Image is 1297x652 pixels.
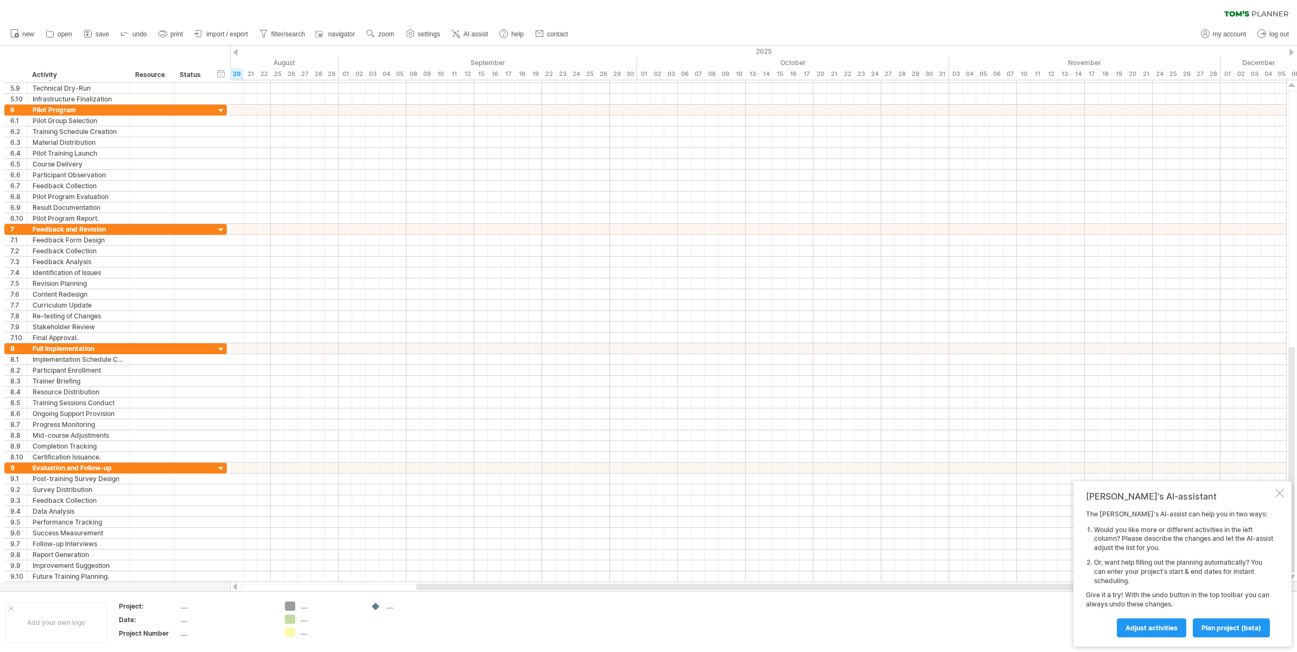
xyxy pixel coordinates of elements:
[949,57,1220,68] div: November 2025
[637,57,949,68] div: October 2025
[10,224,27,234] div: 7
[301,628,360,637] div: ....
[33,571,124,581] div: Future Training Planning.
[10,365,27,375] div: 8.2
[328,30,355,38] span: navigator
[420,68,434,80] div: Tuesday, 9 September 2025
[1003,68,1017,80] div: Friday, 7 November 2025
[10,83,27,93] div: 5.9
[5,602,107,643] div: Add your own logo
[298,68,311,80] div: Wednesday, 27 August 2025
[1207,68,1220,80] div: Friday, 28 November 2025
[542,68,556,80] div: Monday, 22 September 2025
[10,159,27,169] div: 6.5
[461,68,474,80] div: Friday, 12 September 2025
[33,452,124,462] div: Certification Issuance.
[33,94,124,104] div: Infrastructure Finalization
[393,68,406,80] div: Friday, 5 September 2025
[463,30,488,38] span: AI assist
[33,278,124,289] div: Revision Planning
[33,528,124,538] div: Success Measurement
[1085,68,1098,80] div: Monday, 17 November 2025
[10,267,27,278] div: 7.4
[497,27,527,41] a: help
[311,68,325,80] div: Thursday, 28 August 2025
[181,629,272,638] div: ....
[474,68,488,80] div: Monday, 15 September 2025
[325,68,339,80] div: Friday, 29 August 2025
[33,83,124,93] div: Technical Dry-Run
[1198,27,1249,41] a: my account
[922,68,936,80] div: Thursday, 30 October 2025
[1086,491,1273,502] div: [PERSON_NAME]'s AI-assistant
[378,30,394,38] span: zoom
[33,126,124,137] div: Training Schedule Creation
[1017,68,1031,80] div: Monday, 10 November 2025
[678,68,691,80] div: Monday, 6 October 2025
[81,27,112,41] a: save
[651,68,664,80] div: Thursday, 2 October 2025
[170,30,183,38] span: print
[1126,68,1139,80] div: Thursday, 20 November 2025
[33,549,124,560] div: Report Generation
[732,68,746,80] div: Friday, 10 October 2025
[447,68,461,80] div: Thursday, 11 September 2025
[132,30,147,38] span: undo
[33,506,124,516] div: Data Analysis
[33,322,124,332] div: Stakeholder Review
[135,69,168,80] div: Resource
[1220,68,1234,80] div: Monday, 1 December 2025
[1255,27,1292,41] a: log out
[515,68,529,80] div: Thursday, 18 September 2025
[33,224,124,234] div: Feedback and Revision
[33,246,124,256] div: Feedback Collection
[10,170,27,180] div: 6.6
[33,137,124,148] div: Material Distribution
[854,68,868,80] div: Thursday, 23 October 2025
[1094,558,1273,585] li: Or, want help filling out the planning automatically? You can enter your project's start & end da...
[1153,68,1166,80] div: Monday, 24 November 2025
[1193,68,1207,80] div: Thursday, 27 November 2025
[10,376,27,386] div: 8.3
[813,68,827,80] div: Monday, 20 October 2025
[1098,68,1112,80] div: Tuesday, 18 November 2025
[501,68,515,80] div: Wednesday, 17 September 2025
[773,68,786,80] div: Wednesday, 15 October 2025
[10,322,27,332] div: 7.9
[33,517,124,527] div: Performance Tracking
[33,105,124,115] div: Pilot Program
[33,354,124,365] div: Implementation Schedule Creation
[10,191,27,202] div: 6.8
[33,311,124,321] div: Re-testing of Changes
[705,68,719,80] div: Wednesday, 8 October 2025
[1269,30,1289,38] span: log out
[949,68,963,80] div: Monday, 3 November 2025
[10,398,27,408] div: 8.5
[434,68,447,80] div: Wednesday, 10 September 2025
[119,629,179,638] div: Project Number
[746,68,759,80] div: Monday, 13 October 2025
[759,68,773,80] div: Tuesday, 14 October 2025
[1086,510,1273,637] div: The [PERSON_NAME]'s AI-assist can help you in two ways: Give it a try! With the undo button in th...
[10,235,27,245] div: 7.1
[33,289,124,299] div: Content Redesign
[596,68,610,80] div: Friday, 26 September 2025
[10,419,27,430] div: 8.7
[532,27,571,41] a: contact
[10,246,27,256] div: 7.2
[1031,68,1044,80] div: Tuesday, 11 November 2025
[10,549,27,560] div: 9.8
[33,495,124,506] div: Feedback Collection
[827,68,841,80] div: Tuesday, 21 October 2025
[10,94,27,104] div: 5.10
[10,105,27,115] div: 6
[1275,68,1288,80] div: Friday, 5 December 2025
[33,343,124,354] div: Full Implementation
[33,484,124,495] div: Survey Distribution
[10,300,27,310] div: 7.7
[33,202,124,213] div: Result Documentation
[868,68,881,80] div: Friday, 24 October 2025
[449,27,491,41] a: AI assist
[96,30,109,38] span: save
[156,27,186,41] a: print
